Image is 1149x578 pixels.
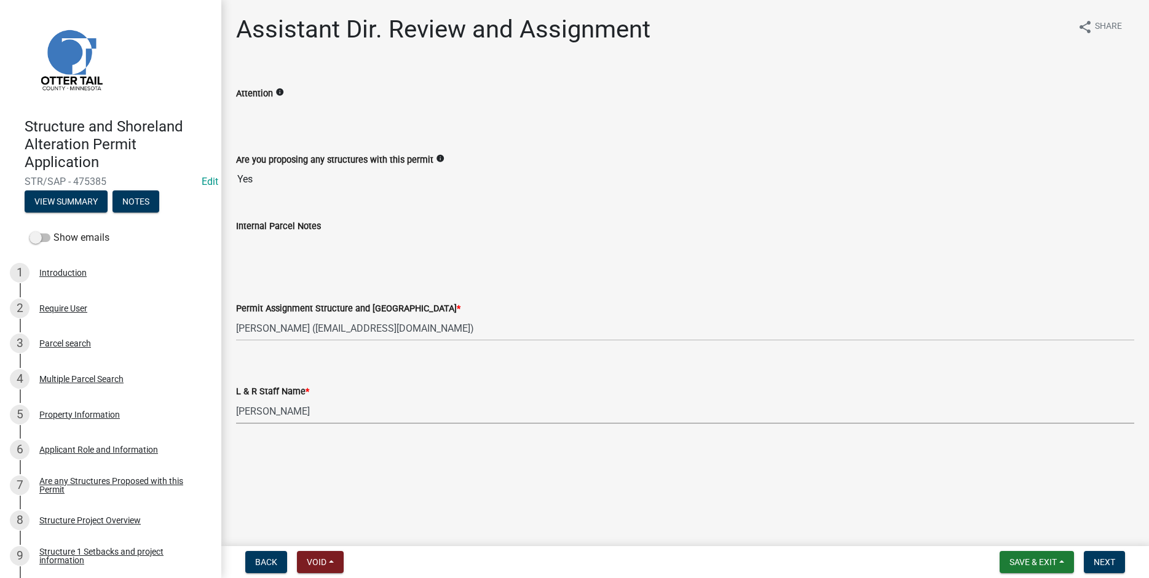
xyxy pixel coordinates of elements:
span: Share [1095,20,1122,34]
div: 4 [10,369,30,389]
span: STR/SAP - 475385 [25,176,197,187]
button: Save & Exit [1000,551,1074,573]
label: L & R Staff Name [236,388,309,396]
i: info [275,88,284,96]
span: Save & Exit [1009,557,1057,567]
div: 5 [10,405,30,424]
div: Are any Structures Proposed with this Permit [39,477,202,494]
label: Are you proposing any structures with this permit [236,156,433,165]
h1: Assistant Dir. Review and Assignment [236,15,650,44]
wm-modal-confirm: Notes [113,198,159,208]
span: Void [307,557,326,567]
div: Property Information [39,410,120,419]
div: Parcel search [39,339,91,348]
button: Void [297,551,344,573]
button: View Summary [25,190,108,213]
label: Show emails [30,230,109,245]
label: Internal Parcel Notes [236,222,321,231]
h4: Structure and Shoreland Alteration Permit Application [25,118,211,171]
div: Require User [39,304,87,313]
div: 9 [10,546,30,566]
div: Structure Project Overview [39,516,141,525]
wm-modal-confirm: Edit Application Number [202,176,218,187]
div: Applicant Role and Information [39,445,158,454]
div: Structure 1 Setbacks and project information [39,547,202,564]
span: Back [255,557,277,567]
div: 6 [10,440,30,459]
div: 2 [10,299,30,318]
button: shareShare [1068,15,1132,39]
div: 3 [10,334,30,353]
label: Permit Assignment Structure and [GEOGRAPHIC_DATA] [236,305,460,313]
div: 8 [10,510,30,530]
div: 7 [10,475,30,495]
label: Attention [236,90,273,98]
span: Next [1094,557,1115,567]
i: share [1078,20,1092,34]
button: Notes [113,190,159,213]
div: Multiple Parcel Search [39,375,124,383]
wm-modal-confirm: Summary [25,198,108,208]
button: Back [245,551,287,573]
a: Edit [202,176,218,187]
div: 1 [10,263,30,283]
div: Introduction [39,268,87,277]
button: Next [1084,551,1125,573]
i: info [436,154,444,163]
img: Otter Tail County, Minnesota [25,13,117,105]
